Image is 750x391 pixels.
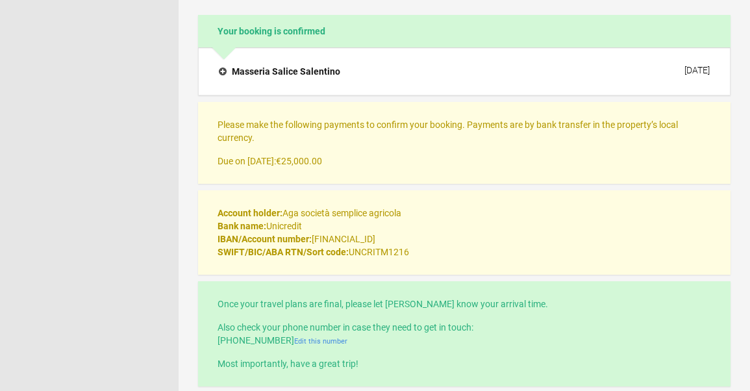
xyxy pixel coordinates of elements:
[218,297,711,310] p: Once your travel plans are final, please let [PERSON_NAME] know your arrival time.
[684,65,710,75] div: [DATE]
[218,321,711,347] p: Also check your phone number in case they need to get in touch: [PHONE_NUMBER]
[294,337,347,346] a: Edit this number
[208,58,720,85] button: Masseria Salice Salentino [DATE]
[218,118,711,144] p: Please make the following payments to confirm your booking. Payments are by bank transfer in the ...
[218,357,711,370] p: Most importantly, have a great trip!
[219,65,340,78] h4: Masseria Salice Salentino
[218,221,266,231] strong: Bank name:
[218,207,711,259] p: Aga società semplice agricola Unicredit [FINANCIAL_ID] UNCRITM1216
[218,155,711,168] p: Due on [DATE]:
[276,156,322,166] flynt-currency: €25,000.00
[218,208,282,218] strong: Account holder:
[218,234,312,244] strong: IBAN/Account number:
[218,247,349,257] strong: SWIFT/BIC/ABA RTN/Sort code:
[198,15,731,47] h2: Your booking is confirmed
